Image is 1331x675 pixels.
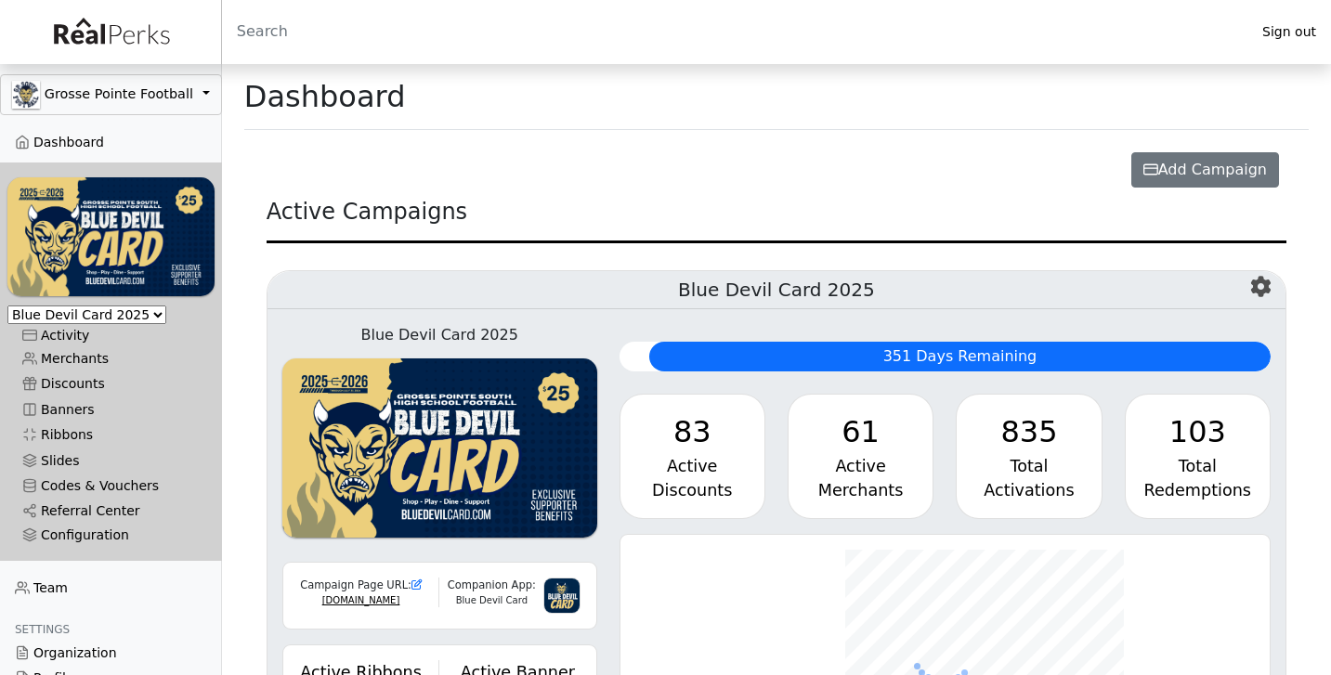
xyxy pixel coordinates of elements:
a: Codes & Vouchers [7,474,215,499]
img: real_perks_logo-01.svg [44,11,177,53]
div: Blue Devil Card 2025 [282,324,597,346]
div: Active [803,454,918,478]
div: 103 [1141,409,1255,454]
input: Search [222,9,1247,54]
div: Active Campaigns [267,195,1286,243]
img: GAa1zriJJmkmu1qRtUwg8x1nQwzlKm3DoqW9UgYl.jpg [12,81,40,109]
h1: Dashboard [244,79,406,114]
div: Activity [22,328,200,344]
a: Discounts [7,371,215,396]
div: Discounts [635,478,750,502]
a: 61 Active Merchants [788,394,933,519]
div: Total [972,454,1086,478]
div: 835 [972,409,1086,454]
div: Active [635,454,750,478]
img: WvZzOez5OCqmO91hHZfJL7W2tJ07LbGMjwPPNJwI.png [7,177,215,295]
a: Merchants [7,346,215,371]
a: Ribbons [7,422,215,448]
div: 83 [635,409,750,454]
a: Banners [7,397,215,422]
a: Referral Center [7,499,215,524]
div: Total [1141,454,1255,478]
h5: Blue Devil Card 2025 [268,271,1285,309]
a: [DOMAIN_NAME] [322,595,400,605]
a: 103 Total Redemptions [1125,394,1271,519]
img: WvZzOez5OCqmO91hHZfJL7W2tJ07LbGMjwPPNJwI.png [282,358,597,539]
button: Add Campaign [1131,152,1279,188]
a: 835 Total Activations [956,394,1102,519]
a: Slides [7,448,215,473]
div: Merchants [803,478,918,502]
div: 351 Days Remaining [649,342,1271,371]
img: 3g6IGvkLNUf97zVHvl5PqY3f2myTnJRpqDk2mpnC.png [543,578,580,614]
div: Redemptions [1141,478,1255,502]
a: Sign out [1247,19,1331,45]
div: Campaign Page URL: [294,578,427,593]
div: Configuration [22,527,200,543]
a: 83 Active Discounts [620,394,765,519]
span: Settings [15,623,70,636]
div: Activations [972,478,1086,502]
div: Companion App: [439,578,543,593]
div: 61 [803,409,918,454]
div: Blue Devil Card [439,593,543,607]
